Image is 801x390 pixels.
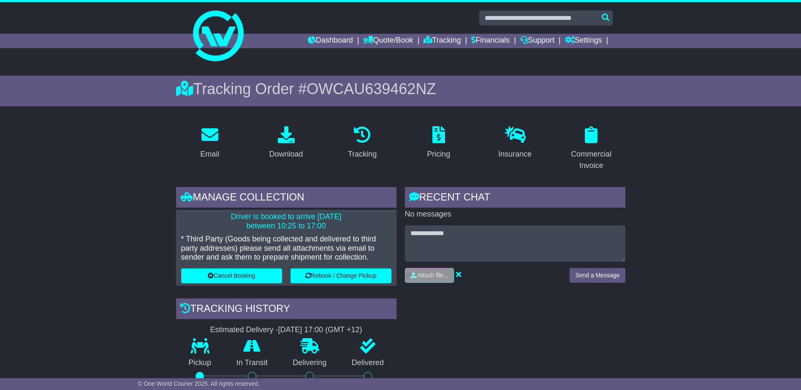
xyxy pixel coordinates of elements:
div: Tracking Order # [176,80,625,98]
p: Delivered [339,358,396,368]
a: Email [195,123,225,163]
div: Insurance [498,149,532,160]
p: In Transit [224,358,280,368]
button: Cancel Booking [181,268,282,283]
button: Send a Message [570,268,625,283]
div: Download [269,149,303,160]
p: Delivering [280,358,339,368]
a: Insurance [493,123,537,163]
div: Email [200,149,219,160]
div: Pricing [427,149,450,160]
a: Dashboard [308,34,353,48]
div: Manage collection [176,187,396,210]
div: Commercial Invoice [563,149,620,171]
a: Settings [565,34,602,48]
button: Rebook / Change Pickup [291,268,391,283]
a: Tracking [424,34,461,48]
span: OWCAU639462NZ [307,80,436,97]
div: RECENT CHAT [405,187,625,210]
div: Tracking history [176,298,396,321]
span: © One World Courier 2025. All rights reserved. [138,380,260,387]
a: Pricing [421,123,456,163]
a: Commercial Invoice [557,123,625,174]
p: No messages [405,210,625,219]
a: Financials [471,34,510,48]
div: Tracking [348,149,377,160]
p: Pickup [176,358,224,368]
a: Quote/Book [363,34,413,48]
a: Support [520,34,554,48]
a: Download [263,123,308,163]
p: Driver is booked to arrive [DATE] between 10:25 to 17:00 [181,212,391,230]
a: Tracking [342,123,382,163]
div: Estimated Delivery - [176,325,396,335]
div: [DATE] 17:00 (GMT +12) [278,325,362,335]
p: * Third Party (Goods being collected and delivered to third party addresses) please send all atta... [181,235,391,262]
